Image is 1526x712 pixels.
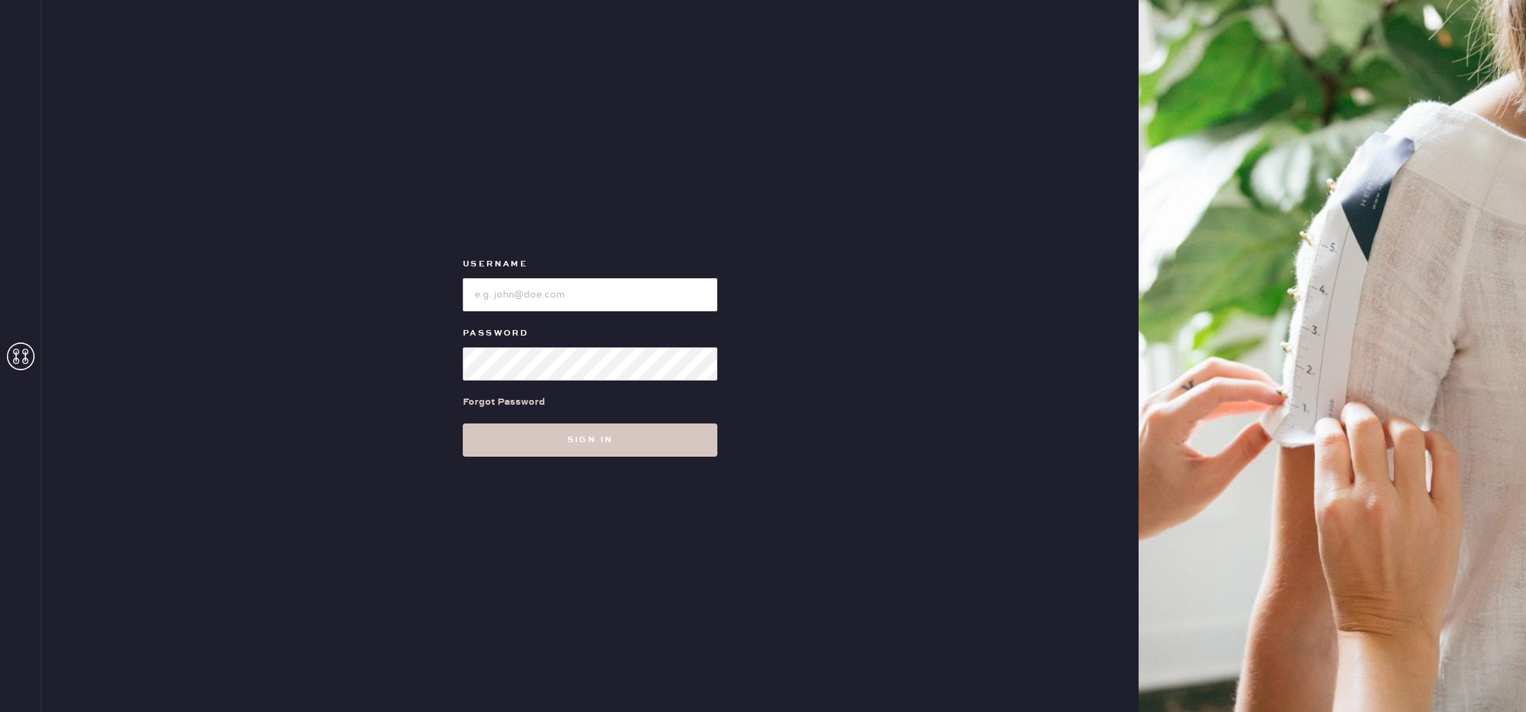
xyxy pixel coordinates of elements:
[463,278,717,311] input: e.g. john@doe.com
[463,423,717,457] button: Sign in
[463,325,717,342] label: Password
[463,381,545,423] a: Forgot Password
[463,256,717,273] label: Username
[463,394,545,410] div: Forgot Password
